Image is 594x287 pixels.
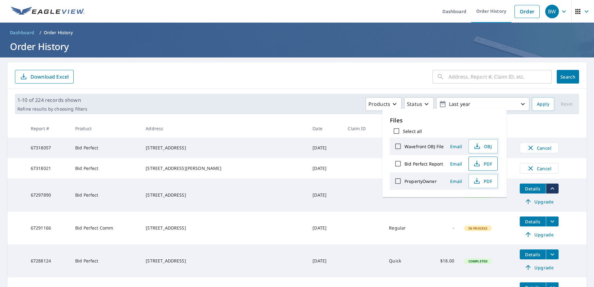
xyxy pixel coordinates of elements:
[523,264,555,271] span: Upgrade
[26,244,70,277] td: 67288124
[562,74,574,80] span: Search
[526,144,552,152] span: Cancel
[468,174,498,188] button: PDF
[404,97,434,111] button: Status
[520,184,546,194] button: detailsBtn-67297890
[7,40,587,53] h1: Order History
[11,7,85,16] img: EV Logo
[146,165,303,171] div: [STREET_ADDRESS][PERSON_NAME]
[468,139,498,153] button: OBJ
[17,96,87,104] p: 1-10 of 224 records shown
[384,244,424,277] td: Quick
[424,244,459,277] td: $18.00
[368,100,390,108] p: Products
[449,143,464,149] span: Email
[141,119,308,138] th: Address
[446,142,466,151] button: Email
[449,68,552,85] input: Address, Report #, Claim ID, etc.
[404,143,444,149] label: Wavefront OBJ File
[70,138,141,158] td: Bid Perfect
[17,106,87,112] p: Refine results by choosing filters
[446,159,466,169] button: Email
[44,30,73,36] p: Order History
[308,212,343,244] td: [DATE]
[557,70,579,84] button: Search
[70,179,141,212] td: Bid Perfect
[465,259,491,263] span: Completed
[523,231,555,238] span: Upgrade
[366,97,402,111] button: Products
[520,216,546,226] button: detailsBtn-67291166
[10,30,34,36] span: Dashboard
[70,212,141,244] td: Bid Perfect Comm
[404,178,437,184] label: PropertyOwner
[523,198,555,205] span: Upgrade
[70,119,141,138] th: Product
[308,138,343,158] td: [DATE]
[70,158,141,179] td: Bid Perfect
[146,192,303,198] div: [STREET_ADDRESS]
[308,158,343,179] td: [DATE]
[532,97,554,111] button: Apply
[15,70,74,84] button: Download Excel
[26,158,70,179] td: 67318021
[546,249,559,259] button: filesDropdownBtn-67288124
[424,212,459,244] td: -
[520,143,559,153] button: Cancel
[473,177,492,185] span: PDF
[146,145,303,151] div: [STREET_ADDRESS]
[473,160,492,167] span: PDF
[545,5,559,18] div: BW
[449,178,464,184] span: Email
[537,100,549,108] span: Apply
[26,179,70,212] td: 67297890
[30,73,69,80] p: Download Excel
[7,28,587,38] nav: breadcrumb
[523,219,542,225] span: Details
[446,99,519,110] p: Last year
[403,128,422,134] label: Select all
[26,212,70,244] td: 67291166
[436,97,529,111] button: Last year
[407,100,422,108] p: Status
[390,116,499,125] p: Files
[7,28,37,38] a: Dashboard
[514,5,540,18] a: Order
[520,230,559,239] a: Upgrade
[308,119,343,138] th: Date
[146,258,303,264] div: [STREET_ADDRESS]
[546,216,559,226] button: filesDropdownBtn-67291166
[523,186,542,192] span: Details
[308,179,343,212] td: [DATE]
[26,138,70,158] td: 67318057
[449,161,464,167] span: Email
[520,197,559,207] a: Upgrade
[26,119,70,138] th: Report #
[520,249,546,259] button: detailsBtn-67288124
[473,143,492,150] span: OBJ
[526,165,552,172] span: Cancel
[520,163,559,174] button: Cancel
[465,226,491,230] span: In Process
[404,161,443,167] label: Bid Perfect Report
[384,212,424,244] td: Regular
[70,244,141,277] td: Bid Perfect
[343,119,384,138] th: Claim ID
[308,244,343,277] td: [DATE]
[546,184,559,194] button: filesDropdownBtn-67297890
[468,157,498,171] button: PDF
[520,262,559,272] a: Upgrade
[39,29,41,36] li: /
[446,176,466,186] button: Email
[523,252,542,257] span: Details
[146,225,303,231] div: [STREET_ADDRESS]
